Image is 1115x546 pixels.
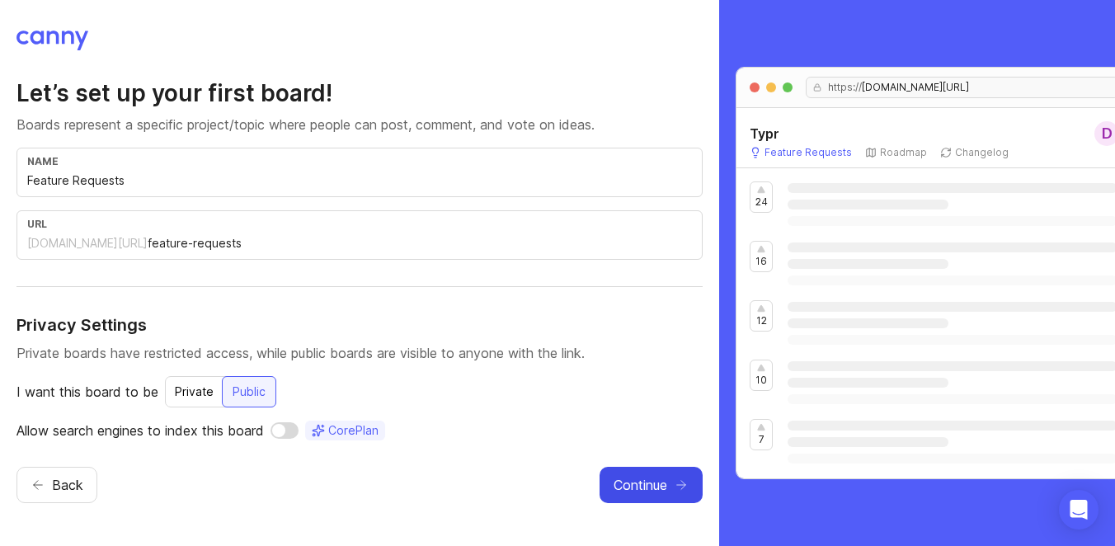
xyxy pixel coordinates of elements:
p: Roadmap [880,146,927,159]
div: [DOMAIN_NAME][URL] [27,235,148,252]
p: Changelog [955,146,1009,159]
span: [DOMAIN_NAME][URL] [862,81,969,94]
p: Private boards have restricted access, while public boards are visible to anyone with the link. [16,343,703,363]
div: Private [165,377,223,407]
h5: Typr [750,124,779,144]
p: I want this board to be [16,382,158,402]
input: e.g. Feature Requests [27,172,692,190]
p: 16 [755,255,767,268]
p: 10 [755,374,767,387]
div: Open Intercom Messenger [1059,490,1099,530]
button: Public [222,376,276,407]
p: 7 [759,433,765,446]
div: name [27,155,692,167]
img: Canny logo [16,31,88,50]
p: 12 [756,314,767,327]
p: 24 [755,195,768,209]
span: Core Plan [328,422,379,439]
p: Feature Requests [765,146,852,159]
h2: Let’s set up your first board! [16,78,703,108]
button: Private [165,376,223,407]
span: Continue [614,475,667,495]
span: https:// [821,81,862,94]
button: Continue [600,467,703,503]
p: Boards represent a specific project/topic where people can post, comment, and vote on ideas. [16,115,703,134]
p: Allow search engines to index this board [16,421,264,440]
span: Back [52,475,83,495]
button: Back [16,467,97,503]
div: url [27,218,692,230]
h4: Privacy Settings [16,313,703,337]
